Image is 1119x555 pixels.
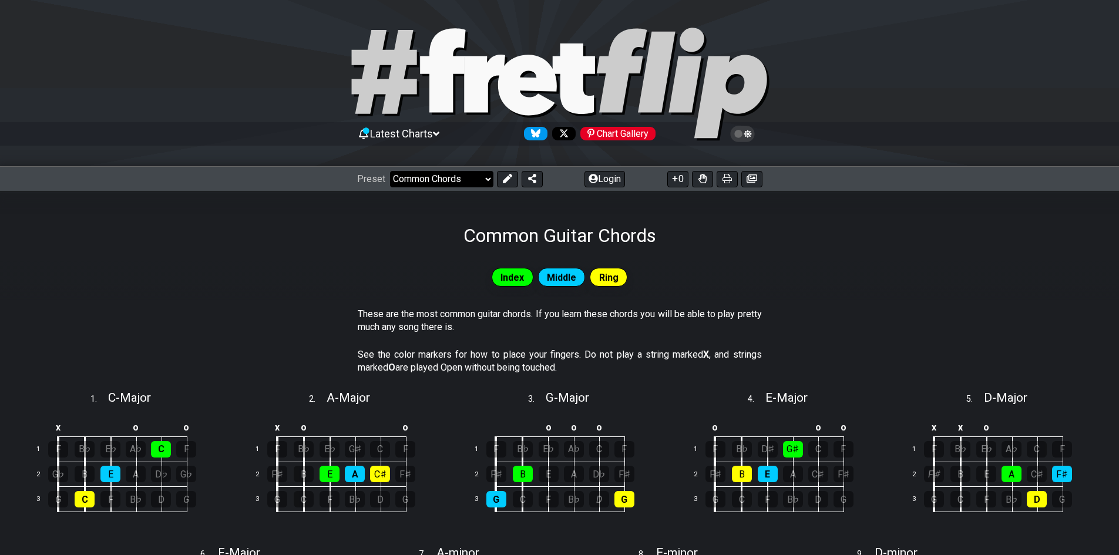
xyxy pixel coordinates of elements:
[486,466,506,482] div: F♯
[393,418,418,437] td: o
[564,441,584,458] div: A♭
[808,466,828,482] div: C♯
[947,418,974,437] td: x
[123,418,149,437] td: o
[320,441,340,458] div: E♭
[357,173,385,184] span: Preset
[248,437,277,462] td: 1
[500,269,524,286] span: Index
[580,127,656,140] div: Chart Gallery
[267,441,287,458] div: F
[536,418,562,437] td: o
[564,491,584,507] div: B♭
[45,418,72,437] td: x
[513,441,533,458] div: B♭
[586,418,611,437] td: o
[546,391,589,405] span: G - Major
[576,127,656,140] a: #fretflip at Pinterest
[924,491,944,507] div: G
[667,171,688,187] button: 0
[692,171,713,187] button: Toggle Dexterity for all fretkits
[320,491,340,507] div: F
[358,348,762,375] p: See the color markers for how to place your fingers. Do not play a string marked , and strings ma...
[758,441,778,458] div: D♯
[705,466,725,482] div: F♯
[705,441,725,458] div: F
[1027,441,1047,458] div: C
[702,418,729,437] td: o
[687,462,715,487] td: 2
[497,171,518,187] button: Edit Preset
[486,441,506,458] div: F
[976,491,996,507] div: F
[539,491,559,507] div: F
[30,462,58,487] td: 2
[30,437,58,462] td: 1
[705,491,725,507] div: G
[370,441,390,458] div: C
[513,491,533,507] div: C
[584,171,625,187] button: Login
[906,487,934,512] td: 3
[1027,466,1047,482] div: C♯
[614,491,634,507] div: G
[1052,491,1072,507] div: G
[920,418,947,437] td: x
[519,127,547,140] a: Follow #fretflip at Bluesky
[783,441,803,458] div: G♯
[248,462,277,487] td: 2
[834,466,853,482] div: F♯
[294,466,314,482] div: B
[327,391,370,405] span: A - Major
[390,171,493,187] select: Preset
[758,466,778,482] div: E
[291,418,317,437] td: o
[765,391,808,405] span: E - Major
[48,491,68,507] div: G
[741,171,762,187] button: Create image
[736,129,750,139] span: Toggle light / dark theme
[176,466,196,482] div: G♭
[468,487,496,512] td: 3
[1052,441,1072,458] div: F
[388,362,395,373] strong: O
[294,441,314,458] div: B♭
[100,491,120,507] div: F
[808,491,828,507] div: D
[973,418,999,437] td: o
[309,393,327,406] span: 2 .
[547,269,576,286] span: Middle
[1002,441,1021,458] div: A♭
[267,491,287,507] div: G
[370,491,390,507] div: D
[370,466,390,482] div: C♯
[528,393,546,406] span: 3 .
[831,418,856,437] td: o
[783,466,803,482] div: A
[748,393,765,406] span: 4 .
[564,466,584,482] div: A
[358,308,762,334] p: These are the most common guitar chords. If you learn these chords you will be able to play prett...
[589,441,609,458] div: C
[589,491,609,507] div: D
[345,491,365,507] div: B♭
[687,437,715,462] td: 1
[976,441,996,458] div: E♭
[950,441,970,458] div: B♭
[30,487,58,512] td: 3
[924,441,944,458] div: F
[48,466,68,482] div: G♭
[248,487,277,512] td: 3
[539,466,559,482] div: E
[976,466,996,482] div: E
[320,466,340,482] div: E
[547,127,576,140] a: Follow #fretflip at X
[345,441,365,458] div: G♯
[1052,466,1072,482] div: F♯
[561,418,586,437] td: o
[687,487,715,512] td: 3
[717,171,738,187] button: Print
[924,466,944,482] div: F♯
[1027,491,1047,507] div: D
[151,466,171,482] div: D♭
